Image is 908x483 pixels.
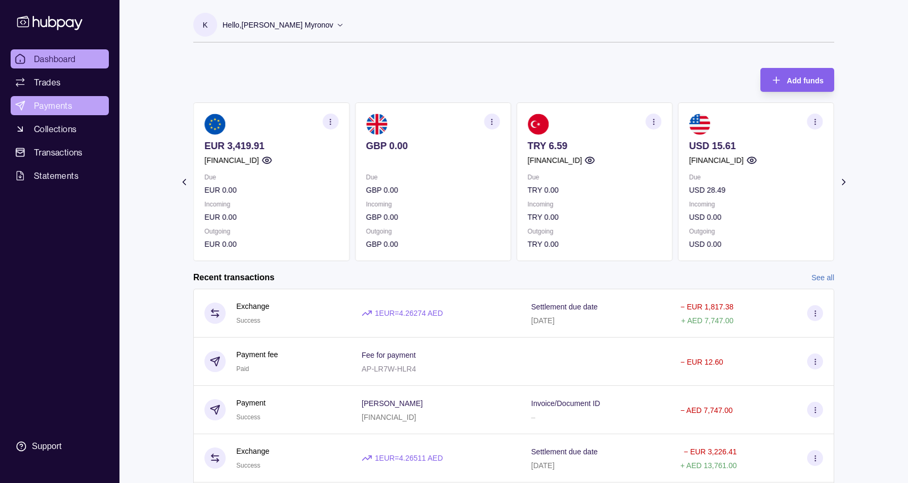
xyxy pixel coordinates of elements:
[689,140,823,152] p: USD 15.61
[366,199,500,210] p: Incoming
[528,171,662,183] p: Due
[32,441,62,452] div: Support
[528,184,662,196] p: TRY 0.00
[689,184,823,196] p: USD 28.49
[366,140,500,152] p: GBP 0.00
[375,307,443,319] p: 1 EUR = 4.26274 AED
[528,226,662,237] p: Outgoing
[11,49,109,68] a: Dashboard
[236,300,269,312] p: Exchange
[362,399,423,408] p: [PERSON_NAME]
[680,406,732,415] p: − AED 7,747.00
[689,199,823,210] p: Incoming
[531,413,535,421] p: –
[204,199,338,210] p: Incoming
[204,140,338,152] p: EUR 3,419.91
[236,445,269,457] p: Exchange
[193,272,275,283] h2: Recent transactions
[760,68,834,92] button: Add funds
[204,238,338,250] p: EUR 0.00
[366,211,500,223] p: GBP 0.00
[236,397,265,409] p: Payment
[236,413,260,421] span: Success
[680,303,733,311] p: − EUR 1,817.38
[366,238,500,250] p: GBP 0.00
[11,143,109,162] a: Transactions
[11,73,109,92] a: Trades
[528,114,549,135] img: tr
[787,76,824,85] span: Add funds
[236,462,260,469] span: Success
[528,140,662,152] p: TRY 6.59
[204,211,338,223] p: EUR 0.00
[680,358,723,366] p: − EUR 12.60
[34,123,76,135] span: Collections
[680,461,736,470] p: + AED 13,761.00
[236,317,260,324] span: Success
[11,96,109,115] a: Payments
[366,114,387,135] img: gb
[236,349,278,360] p: Payment fee
[34,169,79,182] span: Statements
[34,146,83,159] span: Transactions
[528,211,662,223] p: TRY 0.00
[689,114,710,135] img: us
[34,99,72,112] span: Payments
[203,19,208,31] p: K
[204,226,338,237] p: Outgoing
[375,452,443,464] p: 1 EUR = 4.26511 AED
[362,351,416,359] p: Fee for payment
[689,238,823,250] p: USD 0.00
[531,316,554,325] p: [DATE]
[204,184,338,196] p: EUR 0.00
[681,316,733,325] p: + AED 7,747.00
[11,119,109,139] a: Collections
[811,272,834,283] a: See all
[531,303,597,311] p: Settlement due date
[11,166,109,185] a: Statements
[366,226,500,237] p: Outgoing
[204,114,226,135] img: eu
[236,365,249,373] span: Paid
[34,76,61,89] span: Trades
[366,184,500,196] p: GBP 0.00
[362,365,416,373] p: AP-LR7W-HLR4
[528,238,662,250] p: TRY 0.00
[362,413,416,421] p: [FINANCIAL_ID]
[204,154,259,166] p: [FINANCIAL_ID]
[531,461,554,470] p: [DATE]
[11,435,109,458] a: Support
[689,171,823,183] p: Due
[531,447,597,456] p: Settlement due date
[222,19,333,31] p: Hello, [PERSON_NAME] Myronov
[684,447,737,456] p: − EUR 3,226.41
[689,154,744,166] p: [FINANCIAL_ID]
[528,199,662,210] p: Incoming
[689,211,823,223] p: USD 0.00
[531,399,600,408] p: Invoice/Document ID
[204,171,338,183] p: Due
[366,171,500,183] p: Due
[34,53,76,65] span: Dashboard
[689,226,823,237] p: Outgoing
[528,154,583,166] p: [FINANCIAL_ID]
